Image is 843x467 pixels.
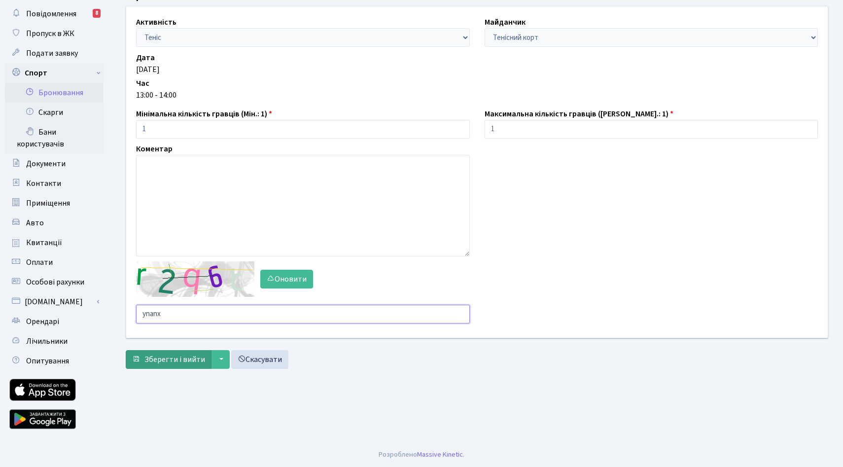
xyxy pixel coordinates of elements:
a: Орендарі [5,312,104,331]
label: Активність [136,16,176,28]
a: Опитування [5,351,104,371]
a: [DOMAIN_NAME] [5,292,104,312]
img: default [136,261,254,297]
span: Контакти [26,178,61,189]
a: Особові рахунки [5,272,104,292]
a: Подати заявку [5,43,104,63]
a: Бани користувачів [5,122,104,154]
input: Введіть текст із зображення [136,305,470,323]
div: Розроблено . [379,449,464,460]
div: 8 [93,9,101,18]
span: Подати заявку [26,48,78,59]
span: Оплати [26,257,53,268]
span: Документи [26,158,66,169]
a: Приміщення [5,193,104,213]
span: Приміщення [26,198,70,209]
a: Скарги [5,103,104,122]
span: Лічильники [26,336,68,347]
button: Зберегти і вийти [126,350,211,369]
a: Лічильники [5,331,104,351]
a: Квитанції [5,233,104,252]
span: Пропуск в ЖК [26,28,74,39]
span: Орендарі [26,316,59,327]
div: [DATE] [136,64,818,75]
span: Опитування [26,356,69,366]
span: Повідомлення [26,8,76,19]
a: Авто [5,213,104,233]
span: Зберегти і вийти [144,354,205,365]
label: Час [136,77,149,89]
a: Документи [5,154,104,174]
a: Оплати [5,252,104,272]
label: Майданчик [485,16,526,28]
span: Авто [26,217,44,228]
label: Дата [136,52,155,64]
label: Коментар [136,143,173,155]
a: Повідомлення8 [5,4,104,24]
a: Пропуск в ЖК [5,24,104,43]
a: Спорт [5,63,104,83]
button: Оновити [260,270,313,288]
label: Мінімальна кількість гравців (Мін.: 1) [136,108,272,120]
label: Максимальна кількість гравців ([PERSON_NAME].: 1) [485,108,673,120]
span: Квитанції [26,237,62,248]
a: Massive Kinetic [417,449,463,460]
a: Скасувати [231,350,288,369]
a: Бронювання [5,83,104,103]
a: Контакти [5,174,104,193]
span: Особові рахунки [26,277,84,287]
div: 13:00 - 14:00 [136,89,818,101]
